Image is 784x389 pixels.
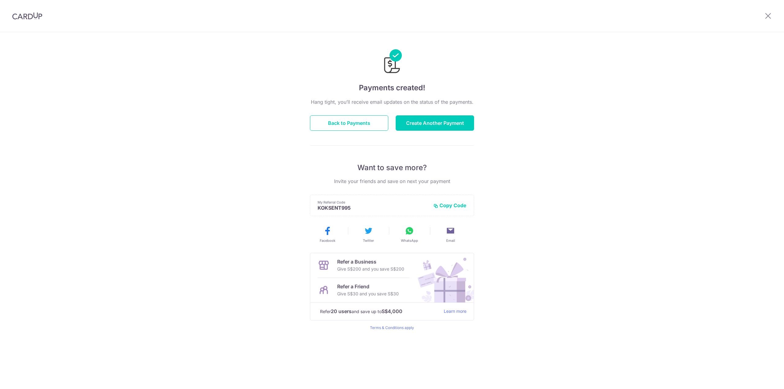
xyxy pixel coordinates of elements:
[310,82,474,93] h4: Payments created!
[318,205,428,211] p: KOKSENT995
[318,200,428,205] p: My Referral Code
[310,163,474,173] p: Want to save more?
[446,238,455,243] span: Email
[382,308,402,315] strong: S$4,000
[433,202,466,208] button: Copy Code
[382,49,402,75] img: Payments
[412,253,474,302] img: Refer
[337,283,399,290] p: Refer a Friend
[370,325,414,330] a: Terms & Conditions apply
[337,258,404,265] p: Refer a Business
[320,308,439,315] p: Refer and save up to
[310,98,474,106] p: Hang tight, you’ll receive email updates on the status of the payments.
[444,308,466,315] a: Learn more
[331,308,352,315] strong: 20 users
[309,226,345,243] button: Facebook
[320,238,335,243] span: Facebook
[401,238,418,243] span: WhatsApp
[432,226,469,243] button: Email
[310,115,388,131] button: Back to Payments
[337,265,404,273] p: Give S$200 and you save S$200
[337,290,399,297] p: Give S$30 and you save S$30
[12,12,42,20] img: CardUp
[363,238,374,243] span: Twitter
[396,115,474,131] button: Create Another Payment
[391,226,428,243] button: WhatsApp
[310,178,474,185] p: Invite your friends and save on next your payment
[350,226,386,243] button: Twitter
